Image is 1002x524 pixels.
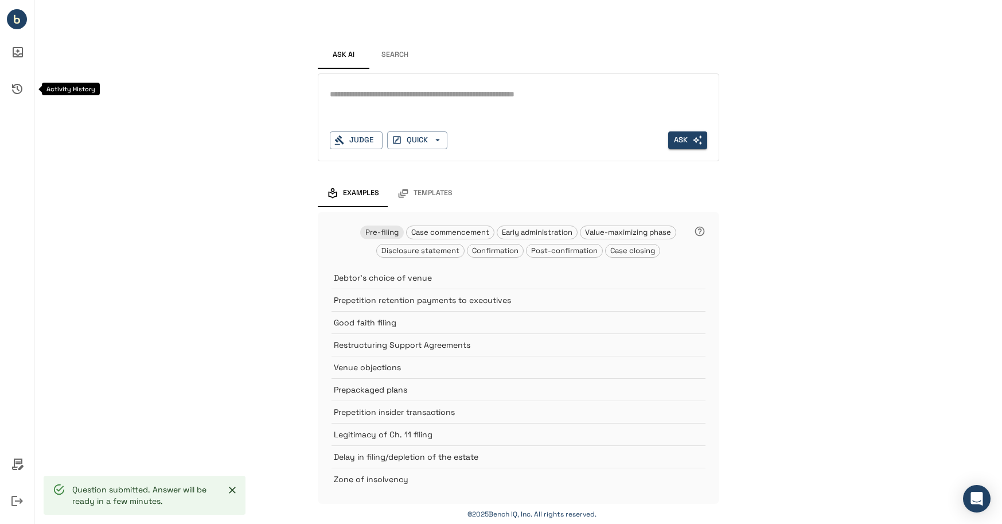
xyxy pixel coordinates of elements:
[334,339,677,351] p: Restructuring Support Agreements
[467,246,523,255] span: Confirmation
[343,189,379,198] span: Examples
[332,289,705,311] div: Prepetition retention payments to executives
[361,227,403,237] span: Pre-filing
[334,473,677,485] p: Zone of insolvency
[407,227,494,237] span: Case commencement
[360,226,404,239] div: Pre-filing
[668,131,707,149] span: Enter search text
[497,227,577,237] span: Early administration
[334,406,677,418] p: Prepetition insider transactions
[334,362,677,373] p: Venue objections
[332,468,705,490] div: Zone of insolvency
[334,384,677,395] p: Prepackaged plans
[332,401,705,423] div: Prepetition insider transactions
[668,131,707,149] button: Ask
[414,189,453,198] span: Templates
[72,479,215,511] div: Question submitted. Answer will be ready in a few minutes.
[527,246,602,255] span: Post-confirmation
[606,246,660,255] span: Case closing
[334,272,677,284] p: Debtor's choice of venue
[377,246,464,255] span: Disclosure statement
[332,356,705,378] div: Venue objections
[332,423,705,445] div: Legitimacy of Ch. 11 filing
[332,333,705,356] div: Restructuring Support Agreements
[332,311,705,333] div: Good faith filing
[376,244,465,258] div: Disclosure statement
[334,294,677,306] p: Prepetition retention payments to executives
[332,445,705,468] div: Delay in filing/depletion of the estate
[963,485,991,513] div: Open Intercom Messenger
[334,429,677,440] p: Legitimacy of Ch. 11 filing
[332,267,705,289] div: Debtor's choice of venue
[580,227,676,237] span: Value-maximizing phase
[334,317,677,328] p: Good faith filing
[526,244,603,258] div: Post-confirmation
[387,131,447,149] button: QUICK
[333,51,354,60] span: Ask AI
[42,83,100,95] div: Activity History
[318,180,719,207] div: examples and templates tabs
[406,226,494,239] div: Case commencement
[605,244,660,258] div: Case closing
[369,41,421,69] button: Search
[580,226,676,239] div: Value-maximizing phase
[467,244,524,258] div: Confirmation
[497,226,578,239] div: Early administration
[330,131,383,149] button: Judge
[224,482,241,499] button: Close
[332,378,705,401] div: Prepackaged plans
[334,451,677,463] p: Delay in filing/depletion of the estate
